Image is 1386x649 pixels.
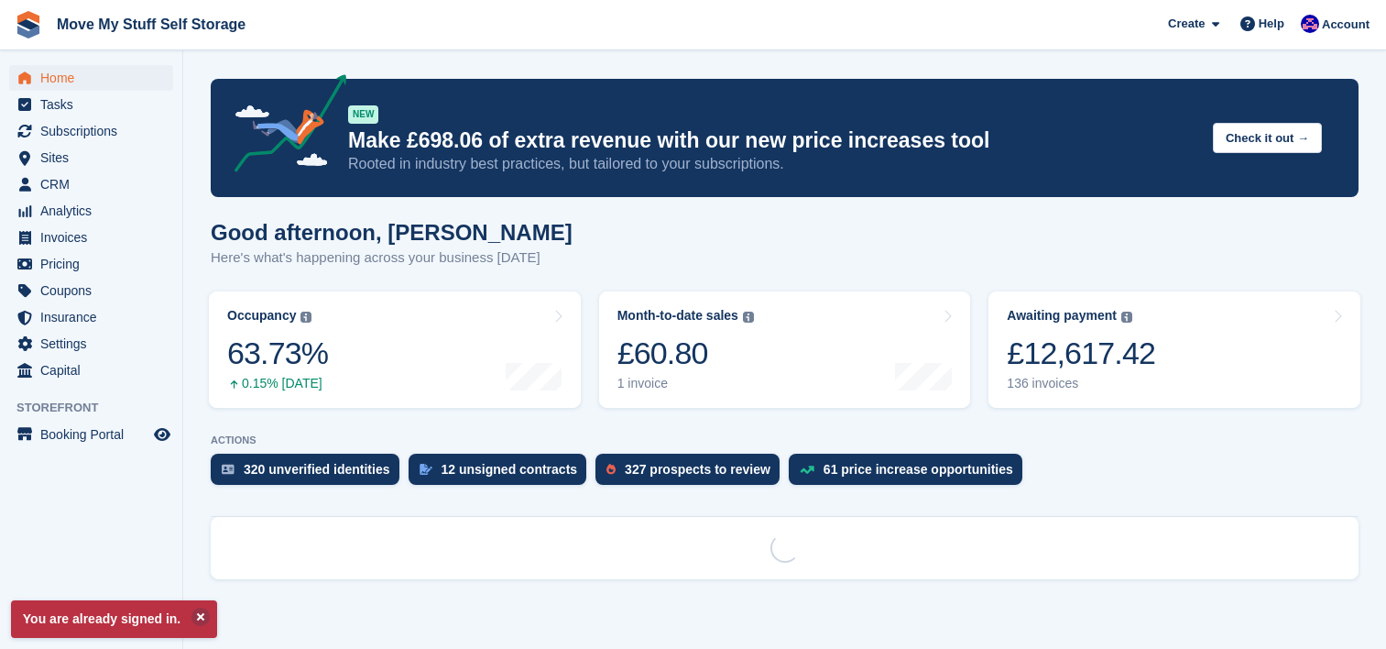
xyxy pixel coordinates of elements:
div: Occupancy [227,308,296,324]
span: Sites [40,145,150,170]
a: menu [9,331,173,357]
div: NEW [348,105,378,124]
div: 63.73% [227,335,328,372]
a: Move My Stuff Self Storage [49,9,253,39]
span: Invoices [40,225,150,250]
span: Pricing [40,251,150,277]
span: Analytics [40,198,150,224]
span: Tasks [40,92,150,117]
p: Here's what's happening across your business [DATE] [211,247,573,269]
a: menu [9,304,173,330]
div: Awaiting payment [1007,308,1117,324]
div: £12,617.42 [1007,335,1155,372]
div: 61 price increase opportunities [824,462,1013,477]
span: Account [1322,16,1370,34]
a: menu [9,92,173,117]
img: icon-info-grey-7440780725fd019a000dd9b08b2336e03edf1995a4989e88bcd33f0948082b44.svg [743,312,754,323]
span: Settings [40,331,150,357]
a: 327 prospects to review [595,454,789,494]
span: Home [40,65,150,91]
span: Capital [40,357,150,383]
a: Month-to-date sales £60.80 1 invoice [599,291,971,408]
img: stora-icon-8386f47178a22dfd0bd8f6a31ec36ba5ce8667c1dd55bd0f319d3a0aa187defe.svg [15,11,42,38]
img: icon-info-grey-7440780725fd019a000dd9b08b2336e03edf1995a4989e88bcd33f0948082b44.svg [300,312,311,323]
p: Make £698.06 of extra revenue with our new price increases tool [348,127,1198,154]
a: menu [9,357,173,383]
a: 12 unsigned contracts [409,454,596,494]
a: menu [9,145,173,170]
a: menu [9,251,173,277]
img: prospect-51fa495bee0391a8d652442698ab0144808aea92771e9ea1ae160a38d050c398.svg [606,464,616,475]
h1: Good afternoon, [PERSON_NAME] [211,220,573,245]
a: menu [9,118,173,144]
button: Check it out → [1213,123,1322,153]
div: £60.80 [617,335,754,372]
div: 136 invoices [1007,376,1155,391]
img: icon-info-grey-7440780725fd019a000dd9b08b2336e03edf1995a4989e88bcd33f0948082b44.svg [1121,312,1132,323]
a: menu [9,198,173,224]
div: 12 unsigned contracts [442,462,578,477]
p: You are already signed in. [11,600,217,638]
a: Preview store [151,423,173,445]
div: 327 prospects to review [625,462,770,477]
img: verify_identity-adf6edd0f0f0b5bbfe63781bf79b02c33cf7c696d77639b501bdc392416b5a36.svg [222,464,235,475]
a: menu [9,278,173,303]
a: Occupancy 63.73% 0.15% [DATE] [209,291,581,408]
span: Booking Portal [40,422,150,447]
img: Jade Whetnall [1301,15,1319,33]
img: price_increase_opportunities-93ffe204e8149a01c8c9dc8f82e8f89637d9d84a8eef4429ea346261dce0b2c0.svg [800,466,814,474]
a: 61 price increase opportunities [789,454,1031,494]
a: menu [9,422,173,447]
div: 320 unverified identities [244,462,390,477]
span: Storefront [16,399,182,417]
span: Subscriptions [40,118,150,144]
a: 320 unverified identities [211,454,409,494]
span: Coupons [40,278,150,303]
a: menu [9,65,173,91]
span: Insurance [40,304,150,330]
p: ACTIONS [211,434,1359,446]
p: Rooted in industry best practices, but tailored to your subscriptions. [348,154,1198,174]
a: Awaiting payment £12,617.42 136 invoices [988,291,1360,408]
span: CRM [40,171,150,197]
a: menu [9,171,173,197]
img: price-adjustments-announcement-icon-8257ccfd72463d97f412b2fc003d46551f7dbcb40ab6d574587a9cd5c0d94... [219,74,347,179]
div: 0.15% [DATE] [227,376,328,391]
a: menu [9,225,173,250]
span: Help [1259,15,1284,33]
div: 1 invoice [617,376,754,391]
img: contract_signature_icon-13c848040528278c33f63329250d36e43548de30e8caae1d1a13099fd9432cc5.svg [420,464,432,475]
span: Create [1168,15,1205,33]
div: Month-to-date sales [617,308,738,324]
